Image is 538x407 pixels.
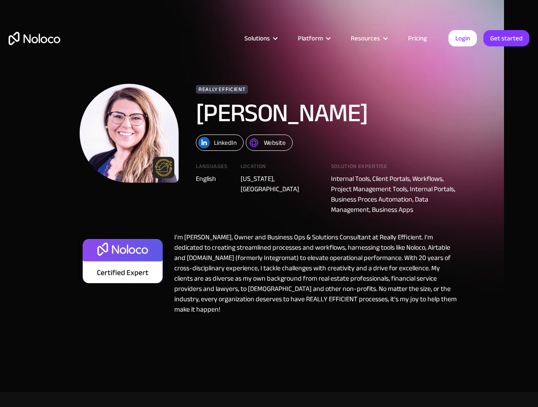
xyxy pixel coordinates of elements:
div: Platform [287,33,340,44]
a: Website [246,135,293,151]
div: Internal Tools, Client Portals, Workflows, Project Management Tools, Internal Portals, Business P... [331,174,458,215]
div: Resources [351,33,380,44]
div: Resources [340,33,397,44]
div: Website [264,137,286,148]
div: Solutions [234,33,287,44]
a: LinkedIn [196,135,244,151]
div: Languages [196,164,228,174]
a: Login [448,30,477,46]
div: Solution expertise [331,164,458,174]
div: English [196,174,228,184]
a: Pricing [397,33,438,44]
a: home [9,32,60,45]
div: [US_STATE], [GEOGRAPHIC_DATA] [241,174,318,194]
div: Platform [298,33,323,44]
div: Really Efficient [196,85,248,94]
div: I'm [PERSON_NAME], Owner and Business Ops & Solutions Consultant at Really Efficient. I'm dedicat... [166,232,458,315]
h1: [PERSON_NAME] [196,100,458,126]
a: Get started [483,30,529,46]
div: LinkedIn [214,137,237,148]
div: Solutions [244,33,270,44]
div: Location [241,164,318,174]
